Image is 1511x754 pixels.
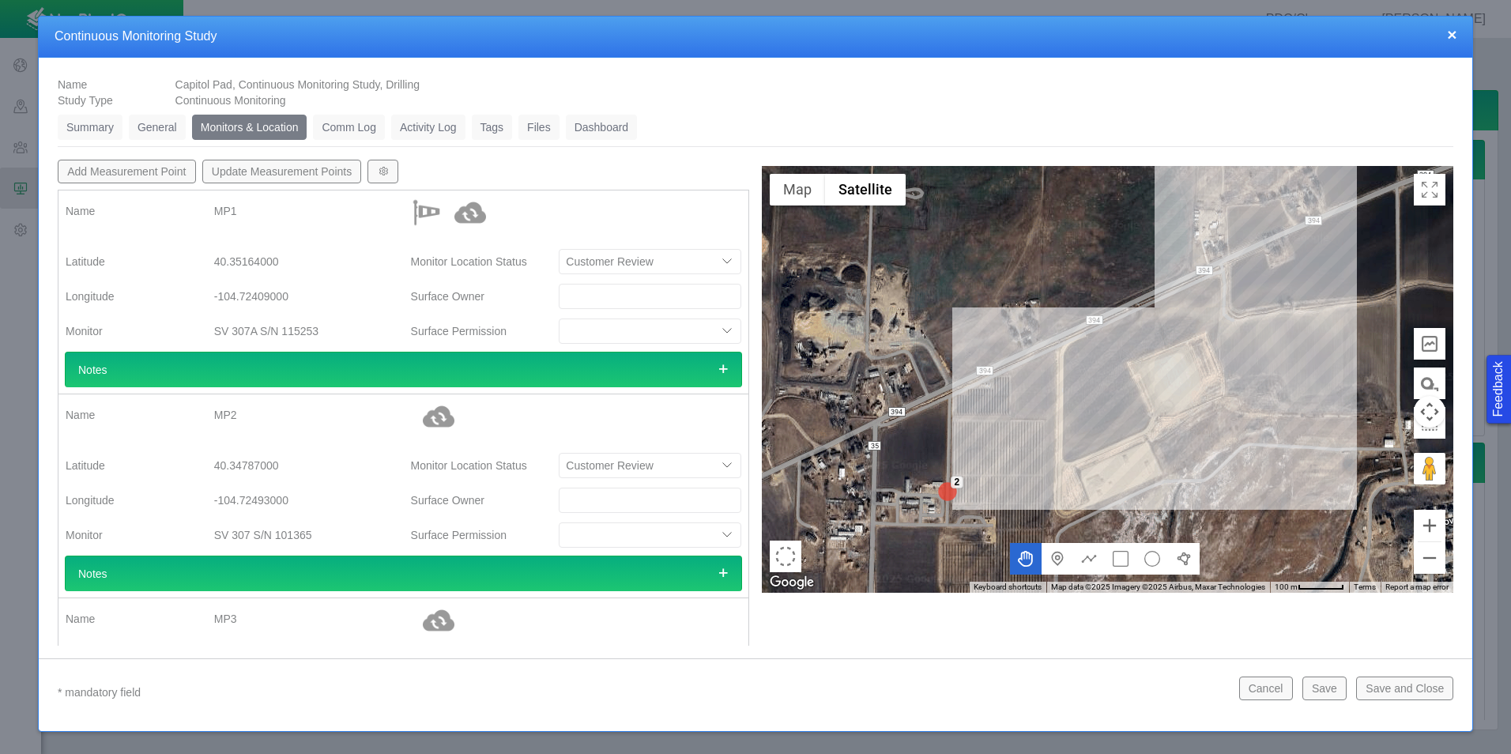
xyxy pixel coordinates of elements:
[423,605,454,636] img: Synced with API
[53,451,202,480] label: Latitude
[58,160,196,183] button: Add Measurement Point
[1414,453,1445,484] button: Drag Pegman onto the map to open Street View
[65,352,742,387] div: Notes
[58,78,87,91] span: Name
[53,605,202,633] label: Name
[391,115,465,140] a: Activity Log
[1105,543,1136,575] button: Draw a rectangle
[1239,677,1293,700] button: Cancel
[770,174,825,205] button: Show street map
[214,401,397,429] div: MP2
[53,401,202,429] label: Name
[1356,677,1453,700] button: Save and Close
[1385,582,1449,591] a: Report a map error
[766,572,818,593] a: Open this area in Google Maps (opens a new window)
[53,197,202,225] label: Name
[1414,328,1445,360] button: Elevation
[214,521,397,549] div: SV 307 S/N 101365
[1051,582,1265,591] span: Map data ©2025 Imagery ©2025 Airbus, Maxar Technologies
[825,174,906,205] button: Show satellite imagery
[1414,368,1445,399] button: Measure
[53,486,202,515] label: Longitude
[398,521,547,549] label: Surface Permission
[53,521,202,549] label: Monitor
[951,476,963,488] div: 2
[65,556,742,591] div: Notes
[214,317,397,345] div: SV 307A S/N 115253
[398,247,547,276] label: Monitor Location Status
[398,451,547,480] label: Monitor Location Status
[214,486,397,515] div: -104.72493000
[1073,543,1105,575] button: Draw a multipoint line
[472,115,513,140] a: Tags
[1275,582,1298,591] span: 100 m
[398,317,547,345] label: Surface Permission
[55,28,1456,45] h4: Continuous Monitoring Study
[192,115,307,140] a: Monitors & Location
[1447,26,1456,43] button: close
[974,582,1042,593] button: Keyboard shortcuts
[1168,543,1200,575] button: Draw a polygon
[58,94,113,107] span: Study Type
[1010,543,1042,575] button: Move the map
[202,160,362,183] button: Update Measurement Points
[53,317,202,345] label: Monitor
[1042,543,1073,575] button: Add a marker
[58,683,1227,703] p: * mandatory field
[53,247,202,276] label: Latitude
[518,115,560,140] a: Files
[129,115,186,140] a: General
[175,78,420,91] span: Capitol Pad, Continuous Monitoring Study, Drilling
[175,94,286,107] span: Continuous Monitoring
[1414,510,1445,541] button: Zoom in
[398,486,547,515] label: Surface Owner
[214,282,397,311] div: -104.72409000
[313,115,384,140] a: Comm Log
[1302,677,1347,700] button: Save
[566,115,638,140] a: Dashboard
[214,247,397,276] div: 40.35164000
[410,197,442,228] img: Noise$Image_collection_Noise$Windsock.png
[1414,407,1445,439] button: Measure
[58,115,122,140] a: Summary
[1270,582,1349,593] button: Map Scale: 100 m per 55 pixels
[1136,543,1168,575] button: Draw a circle
[214,197,397,225] div: MP1
[53,282,202,311] label: Longitude
[1414,542,1445,574] button: Zoom out
[766,572,818,593] img: Google
[1414,396,1445,428] button: Map camera controls
[770,541,801,572] button: Select area
[1354,582,1376,591] a: Terms
[1414,174,1445,205] button: Toggle Fullscreen in browser window
[214,451,397,480] div: 40.34787000
[214,605,397,633] div: MP3
[398,282,547,311] label: Surface Owner
[423,401,454,432] img: Synced with API
[454,197,486,228] img: Synced with API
